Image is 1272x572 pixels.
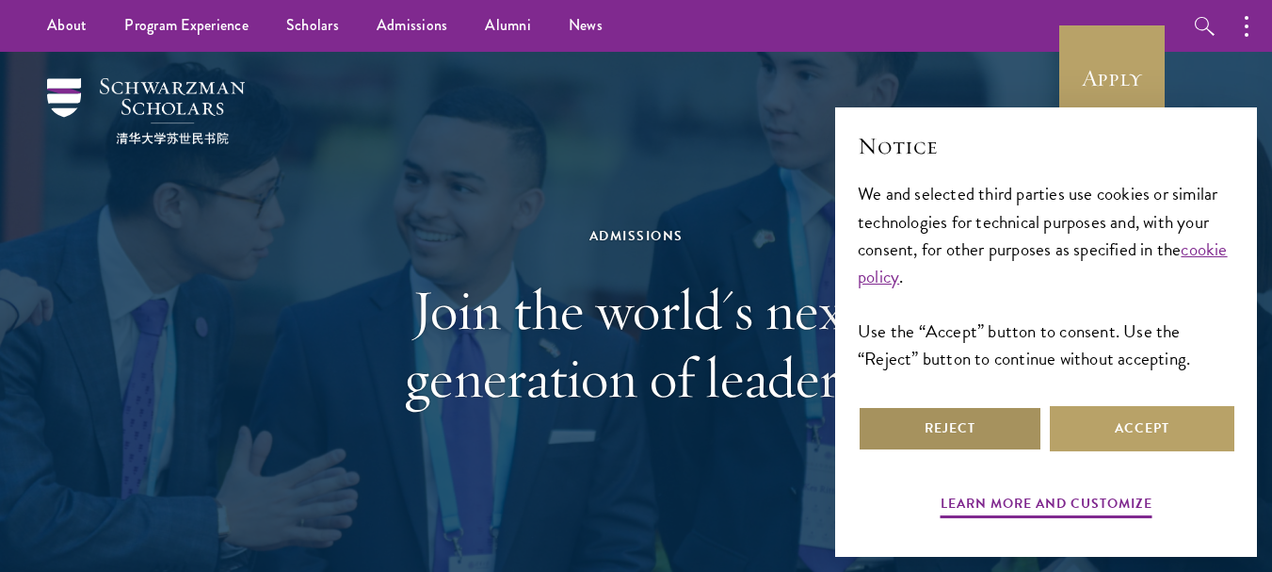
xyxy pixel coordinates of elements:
[47,78,245,144] img: Schwarzman Scholars
[858,180,1234,371] div: We and selected third parties use cookies or similar technologies for technical purposes and, wit...
[858,236,1228,290] a: cookie policy
[858,406,1042,451] button: Reject
[941,492,1152,521] button: Learn more and customize
[312,276,961,412] h1: Join the world's next generation of leaders.
[1050,406,1234,451] button: Accept
[1059,25,1165,131] a: Apply
[858,130,1234,162] h2: Notice
[312,224,961,248] div: Admissions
